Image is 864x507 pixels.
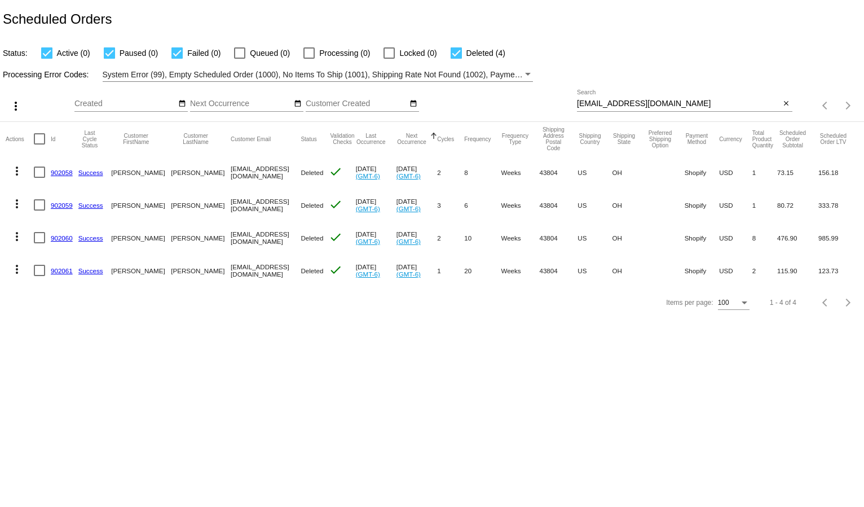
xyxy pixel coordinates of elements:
[78,169,103,176] a: Success
[612,254,646,287] mat-cell: OH
[231,156,301,189] mat-cell: [EMAIL_ADDRESS][DOMAIN_NAME]
[777,130,808,148] button: Change sorting for Subtotal
[814,291,837,314] button: Previous page
[301,136,316,142] button: Change sorting for Status
[10,230,24,243] mat-icon: more_vert
[464,254,501,287] mat-cell: 20
[437,156,464,189] mat-cell: 2
[578,254,612,287] mat-cell: US
[319,46,370,60] span: Processing (0)
[612,156,646,189] mat-cell: OH
[718,299,729,307] span: 100
[171,189,231,221] mat-cell: [PERSON_NAME]
[329,263,342,277] mat-icon: check
[437,254,464,287] mat-cell: 1
[231,189,301,221] mat-cell: [EMAIL_ADDRESS][DOMAIN_NAME]
[111,156,171,189] mat-cell: [PERSON_NAME]
[685,254,720,287] mat-cell: Shopify
[719,189,752,221] mat-cell: USD
[78,234,103,242] a: Success
[111,254,171,287] mat-cell: [PERSON_NAME]
[51,202,73,209] a: 902059
[396,189,437,221] mat-cell: [DATE]
[3,11,112,27] h2: Scheduled Orders
[396,156,437,189] mat-cell: [DATE]
[719,136,742,142] button: Change sorting for CurrencyIso
[577,99,781,108] input: Search
[466,46,505,60] span: Deleted (4)
[646,130,675,148] button: Change sorting for PreferredShippingOption
[356,172,380,180] a: (GMT-6)
[719,221,752,254] mat-cell: USD
[78,202,103,209] a: Success
[396,172,421,180] a: (GMT-6)
[814,94,837,117] button: Previous page
[501,221,539,254] mat-cell: Weeks
[612,189,646,221] mat-cell: OH
[78,130,102,148] button: Change sorting for LastProcessingCycleId
[685,189,720,221] mat-cell: Shopify
[578,221,612,254] mat-cell: US
[666,299,713,307] div: Items per page:
[10,197,24,211] mat-icon: more_vert
[396,133,427,145] button: Change sorting for NextOccurrenceUtc
[464,156,501,189] mat-cell: 8
[171,221,231,254] mat-cell: [PERSON_NAME]
[752,189,777,221] mat-cell: 1
[437,189,464,221] mat-cell: 3
[356,238,380,245] a: (GMT-6)
[578,189,612,221] mat-cell: US
[464,136,491,142] button: Change sorting for Frequency
[356,221,396,254] mat-cell: [DATE]
[111,133,161,145] button: Change sorting for CustomerFirstName
[329,230,342,244] mat-icon: check
[6,122,34,156] mat-header-cell: Actions
[171,254,231,287] mat-cell: [PERSON_NAME]
[464,189,501,221] mat-cell: 6
[501,156,539,189] mat-cell: Weeks
[10,263,24,276] mat-icon: more_vert
[501,133,529,145] button: Change sorting for FrequencyType
[837,94,859,117] button: Next page
[409,99,417,108] mat-icon: date_range
[231,136,271,142] button: Change sorting for CustomerEmail
[306,99,407,108] input: Customer Created
[187,46,221,60] span: Failed (0)
[396,270,421,278] a: (GMT-6)
[818,133,848,145] button: Change sorting for LifetimeValue
[250,46,290,60] span: Queued (0)
[51,267,73,274] a: 902061
[777,189,818,221] mat-cell: 80.72
[752,221,777,254] mat-cell: 8
[752,122,777,156] mat-header-cell: Total Product Quantity
[51,234,73,242] a: 902060
[719,254,752,287] mat-cell: USD
[396,221,437,254] mat-cell: [DATE]
[578,156,612,189] mat-cell: US
[612,221,646,254] mat-cell: OH
[57,46,90,60] span: Active (0)
[74,99,176,108] input: Created
[190,99,292,108] input: Next Occurrence
[301,234,323,242] span: Deleted
[718,299,750,307] mat-select: Items per page:
[818,254,858,287] mat-cell: 123.73
[437,136,454,142] button: Change sorting for Cycles
[294,99,302,108] mat-icon: date_range
[3,70,89,79] span: Processing Error Codes:
[178,99,186,108] mat-icon: date_range
[781,98,792,110] button: Clear
[356,205,380,212] a: (GMT-6)
[120,46,158,60] span: Paused (0)
[78,267,103,274] a: Success
[777,156,818,189] mat-cell: 73.15
[685,133,709,145] button: Change sorting for PaymentMethod.Type
[301,267,323,274] span: Deleted
[329,198,342,211] mat-icon: check
[111,221,171,254] mat-cell: [PERSON_NAME]
[51,136,55,142] button: Change sorting for Id
[770,299,796,307] div: 1 - 4 of 4
[231,221,301,254] mat-cell: [EMAIL_ADDRESS][DOMAIN_NAME]
[578,133,602,145] button: Change sorting for ShippingCountry
[685,221,720,254] mat-cell: Shopify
